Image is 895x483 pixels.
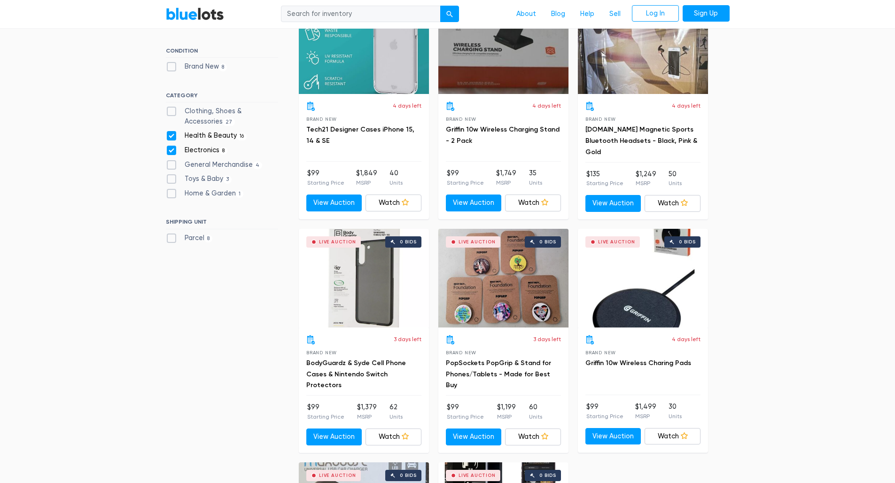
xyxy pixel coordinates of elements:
[447,168,484,187] li: $99
[585,350,616,355] span: Brand New
[529,168,542,187] li: 35
[459,240,496,244] div: Live Auction
[497,402,516,421] li: $1,199
[544,5,573,23] a: Blog
[306,359,406,390] a: BodyGuardz & Syde Cell Phone Cases & Nintendo Switch Protectors
[585,428,641,445] a: View Auction
[319,240,356,244] div: Live Auction
[602,5,628,23] a: Sell
[357,413,377,421] p: MSRP
[447,413,484,421] p: Starting Price
[669,169,682,188] li: 50
[496,179,516,187] p: MSRP
[166,47,278,58] h6: CONDITION
[166,218,278,229] h6: SHIPPING UNIT
[366,428,421,445] a: Watch
[505,428,561,445] a: Watch
[539,473,556,478] div: 0 bids
[497,413,516,421] p: MSRP
[446,117,476,122] span: Brand New
[586,169,623,188] li: $135
[586,179,623,187] p: Starting Price
[645,428,700,445] a: Watch
[356,179,377,187] p: MSRP
[539,240,556,244] div: 0 bids
[166,233,213,243] label: Parcel
[509,5,544,23] a: About
[356,168,377,187] li: $1,849
[496,168,516,187] li: $1,749
[578,229,708,327] a: Live Auction 0 bids
[306,428,362,445] a: View Auction
[237,133,247,140] span: 16
[585,195,641,212] a: View Auction
[672,335,700,343] p: 4 days left
[459,473,496,478] div: Live Auction
[306,350,337,355] span: Brand New
[219,147,228,155] span: 8
[166,188,244,199] label: Home & Garden
[669,402,682,421] li: 30
[645,195,700,212] a: Watch
[306,195,362,211] a: View Auction
[307,413,344,421] p: Starting Price
[635,412,656,421] p: MSRP
[533,335,561,343] p: 3 days left
[366,195,421,211] a: Watch
[223,176,232,183] span: 3
[635,402,656,421] li: $1,499
[446,350,476,355] span: Brand New
[219,63,227,71] span: 8
[204,235,213,242] span: 8
[166,174,232,184] label: Toys & Baby
[319,473,356,478] div: Live Auction
[446,195,502,211] a: View Auction
[307,179,344,187] p: Starting Price
[585,117,616,122] span: Brand New
[394,335,421,343] p: 3 days left
[166,145,228,156] label: Electronics
[166,160,263,170] label: General Merchandise
[446,125,560,145] a: Griffin 10w Wireless Charging Stand - 2 Pack
[357,402,377,421] li: $1,379
[236,190,244,198] span: 1
[438,229,568,327] a: Live Auction 0 bids
[307,402,344,421] li: $99
[573,5,602,23] a: Help
[306,117,337,122] span: Brand New
[389,179,403,187] p: Units
[166,131,247,141] label: Health & Beauty
[586,402,623,421] li: $99
[446,359,551,390] a: PopSockets PopGrip & Stand for Phones/Tablets - Made for Best Buy
[400,240,417,244] div: 0 bids
[253,162,263,169] span: 4
[166,62,227,72] label: Brand New
[529,413,542,421] p: Units
[400,473,417,478] div: 0 bids
[585,359,691,367] a: Griffin 10w Wireless Charing Pads
[281,6,441,23] input: Search for inventory
[389,413,403,421] p: Units
[306,125,414,145] a: Tech21 Designer Cases iPhone 15, 14 & SE
[529,402,542,421] li: 60
[669,412,682,421] p: Units
[632,5,679,22] a: Log In
[532,101,561,110] p: 4 days left
[505,195,561,211] a: Watch
[585,125,697,156] a: [DOMAIN_NAME] Magnetic Sports Bluetooth Headsets - Black, Pink & Gold
[299,229,429,327] a: Live Auction 0 bids
[307,168,344,187] li: $99
[447,402,484,421] li: $99
[166,106,278,126] label: Clothing, Shoes & Accessories
[166,7,224,21] a: BlueLots
[393,101,421,110] p: 4 days left
[586,412,623,421] p: Starting Price
[683,5,730,22] a: Sign Up
[447,179,484,187] p: Starting Price
[636,179,656,187] p: MSRP
[529,179,542,187] p: Units
[389,168,403,187] li: 40
[672,101,700,110] p: 4 days left
[223,118,235,126] span: 27
[679,240,696,244] div: 0 bids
